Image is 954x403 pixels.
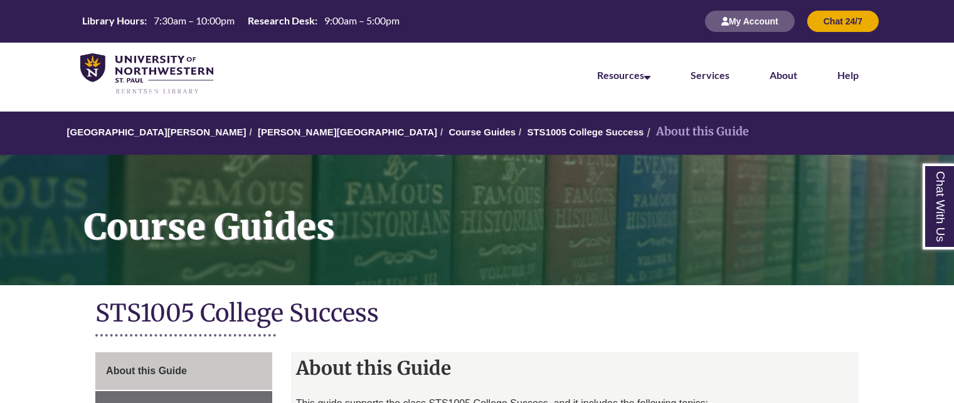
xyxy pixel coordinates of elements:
[70,155,954,269] h1: Course Guides
[691,69,729,81] a: Services
[770,69,797,81] a: About
[95,352,272,390] a: About this Guide
[807,16,879,26] a: Chat 24/7
[154,14,235,26] span: 7:30am – 10:00pm
[807,11,879,32] button: Chat 24/7
[258,127,437,137] a: [PERSON_NAME][GEOGRAPHIC_DATA]
[243,14,319,28] th: Research Desk:
[77,14,405,28] table: Hours Today
[597,69,650,81] a: Resources
[106,365,187,376] span: About this Guide
[644,123,749,141] li: About this Guide
[837,69,859,81] a: Help
[291,352,859,384] h2: About this Guide
[66,127,246,137] a: [GEOGRAPHIC_DATA][PERSON_NAME]
[448,127,516,137] a: Course Guides
[324,14,400,26] span: 9:00am – 5:00pm
[527,127,644,137] a: STS1005 College Success
[80,53,213,95] img: UNWSP Library Logo
[77,14,405,29] a: Hours Today
[705,16,795,26] a: My Account
[77,14,149,28] th: Library Hours:
[705,11,795,32] button: My Account
[95,298,859,331] h1: STS1005 College Success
